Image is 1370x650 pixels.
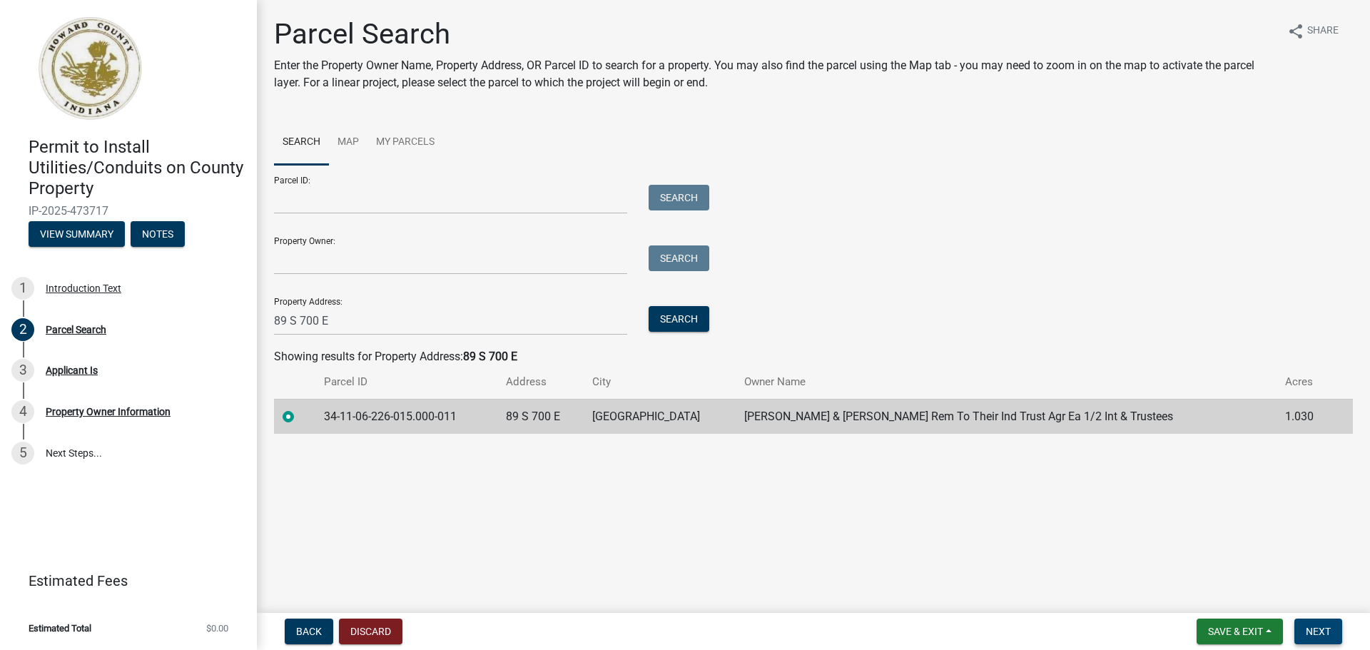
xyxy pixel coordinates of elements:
[649,306,709,332] button: Search
[46,407,171,417] div: Property Owner Information
[1277,399,1332,434] td: 1.030
[131,221,185,247] button: Notes
[274,348,1353,365] div: Showing results for Property Address:
[11,359,34,382] div: 3
[584,399,735,434] td: [GEOGRAPHIC_DATA]
[11,442,34,464] div: 5
[29,15,151,122] img: Howard County, Indiana
[1306,626,1331,637] span: Next
[46,365,98,375] div: Applicant Is
[1287,23,1304,40] i: share
[367,120,443,166] a: My Parcels
[1294,619,1342,644] button: Next
[497,365,584,399] th: Address
[1208,626,1263,637] span: Save & Exit
[736,365,1277,399] th: Owner Name
[29,221,125,247] button: View Summary
[1307,23,1339,40] span: Share
[131,230,185,241] wm-modal-confirm: Notes
[11,567,234,595] a: Estimated Fees
[339,619,402,644] button: Discard
[329,120,367,166] a: Map
[11,277,34,300] div: 1
[1276,17,1350,45] button: shareShare
[11,400,34,423] div: 4
[46,283,121,293] div: Introduction Text
[315,365,497,399] th: Parcel ID
[29,204,228,218] span: IP-2025-473717
[274,17,1276,51] h1: Parcel Search
[296,626,322,637] span: Back
[649,185,709,210] button: Search
[274,120,329,166] a: Search
[497,399,584,434] td: 89 S 700 E
[584,365,735,399] th: City
[29,624,91,633] span: Estimated Total
[206,624,228,633] span: $0.00
[463,350,517,363] strong: 89 S 700 E
[1277,365,1332,399] th: Acres
[29,230,125,241] wm-modal-confirm: Summary
[274,57,1276,91] p: Enter the Property Owner Name, Property Address, OR Parcel ID to search for a property. You may a...
[1197,619,1283,644] button: Save & Exit
[736,399,1277,434] td: [PERSON_NAME] & [PERSON_NAME] Rem To Their Ind Trust Agr Ea 1/2 Int & Trustees
[46,325,106,335] div: Parcel Search
[11,318,34,341] div: 2
[649,245,709,271] button: Search
[29,137,245,198] h4: Permit to Install Utilities/Conduits on County Property
[285,619,333,644] button: Back
[315,399,497,434] td: 34-11-06-226-015.000-011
